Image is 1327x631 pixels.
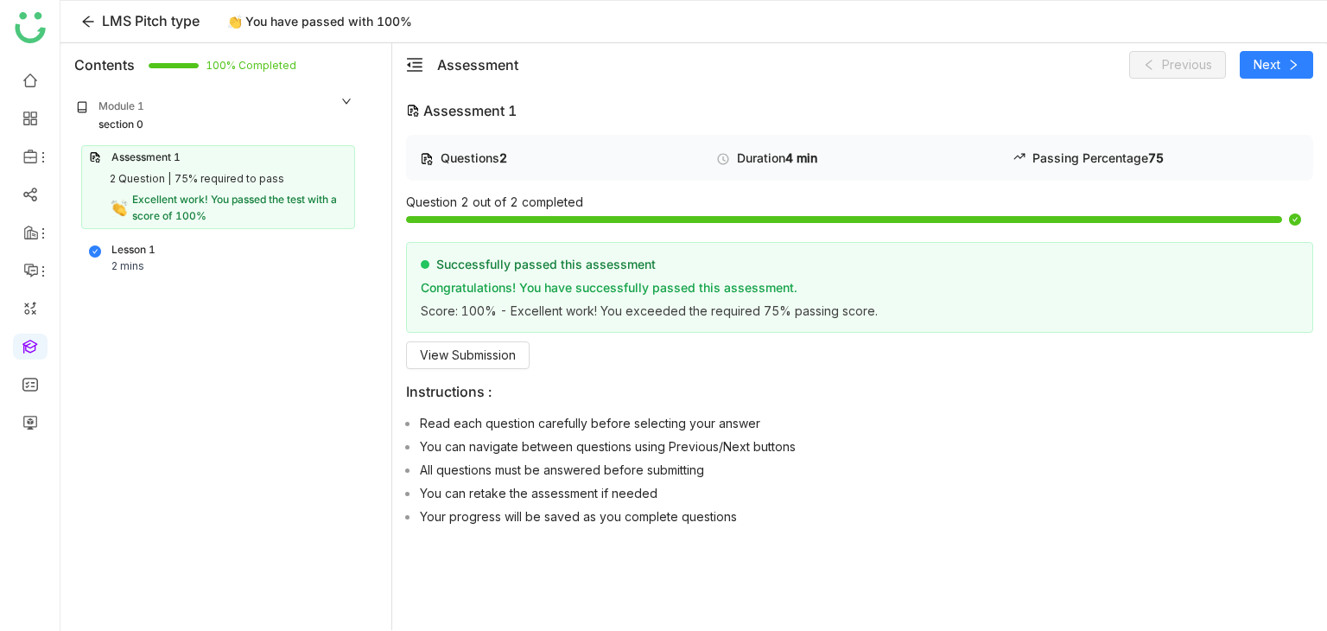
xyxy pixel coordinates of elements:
[98,117,143,133] div: section 0
[421,303,878,318] p: Score: 100% - Excellent work! You exceeded the required 75% passing score.
[1254,55,1280,74] span: Next
[420,507,1313,524] li: Your progress will be saved as you complete questions
[437,54,518,75] div: Assessment
[420,461,1313,477] li: All questions must be answered before submitting
[420,437,1313,454] li: You can navigate between questions using Previous/Next buttons
[110,171,171,188] div: 2 Question |
[420,152,434,166] img: type
[406,383,1313,400] p: Instructions :
[421,280,878,295] p: Congratulations! You have successfully passed this assessment.
[1129,51,1226,79] button: Previous
[1148,150,1164,165] span: 75
[132,193,337,222] span: Excellent work! You passed the test with a score of 100%
[420,414,1313,430] li: Read each question carefully before selecting your answer
[64,86,365,145] div: Module 1section 0
[406,104,420,118] img: type
[98,99,144,115] div: Module 1
[15,12,46,43] img: logo
[89,151,101,163] img: assessment.svg
[1240,51,1313,79] button: Next
[436,257,656,271] p: Successfully passed this assessment
[716,152,730,166] img: type
[406,56,423,73] span: menu-fold
[406,56,423,74] button: menu-fold
[111,258,144,275] div: 2 mins
[441,150,499,165] span: Questions
[406,341,530,369] button: View Submission
[420,346,516,365] span: View Submission
[406,100,1313,121] div: Assessment 1
[785,150,817,165] span: 4 min
[406,194,1313,228] div: Question 2 out of 2 completed
[206,61,226,71] span: 100% Completed
[499,150,507,165] span: 2
[102,12,200,29] span: LMS Pitch type
[111,242,156,258] div: Lesson 1
[737,150,785,165] span: Duration
[420,484,1313,500] li: You can retake the assessment if needed
[111,150,181,166] div: Assessment 1
[217,11,422,32] div: 👏 You have passed with 100%
[74,54,135,75] div: Contents
[175,171,284,188] div: 75% required to pass
[111,200,128,217] img: congratulations.svg
[1032,150,1148,165] span: Passing Percentage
